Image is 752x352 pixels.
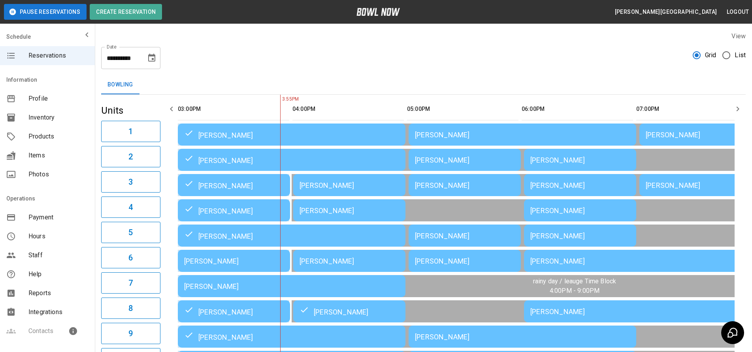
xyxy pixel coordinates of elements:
button: 6 [101,247,160,268]
div: [PERSON_NAME] [415,181,515,189]
span: List [735,51,746,60]
span: Products [28,132,89,141]
div: [PERSON_NAME] [184,282,399,290]
div: [PERSON_NAME] [184,206,284,215]
span: Profile [28,94,89,103]
div: [PERSON_NAME] [530,206,630,215]
div: [PERSON_NAME] [300,206,399,215]
label: View [731,32,746,40]
div: inventory tabs [101,75,746,94]
span: Items [28,151,89,160]
button: Create Reservation [90,4,162,20]
h6: 1 [128,125,133,138]
h6: 6 [128,251,133,264]
span: Inventory [28,113,89,122]
span: Staff [28,251,89,260]
span: Payment [28,213,89,222]
div: [PERSON_NAME] [415,232,515,240]
span: Integrations [28,307,89,317]
div: [PERSON_NAME] [415,156,515,164]
span: Photos [28,170,89,179]
button: 1 [101,121,160,142]
button: Pause Reservations [4,4,87,20]
img: logo [356,8,400,16]
button: Choose date, selected date is Aug 18, 2025 [144,50,160,66]
div: [PERSON_NAME] [530,181,630,189]
h5: Units [101,104,160,117]
div: [PERSON_NAME] [415,257,515,265]
h6: 3 [128,176,133,188]
th: 03:00PM [178,98,289,120]
div: [PERSON_NAME] [530,232,630,240]
h6: 8 [128,302,133,315]
button: 3 [101,171,160,193]
span: Help [28,270,89,279]
div: [PERSON_NAME] [646,131,745,139]
button: 7 [101,272,160,294]
span: Hours [28,232,89,241]
h6: 5 [128,226,133,239]
button: Logout [724,5,752,19]
span: Reports [28,288,89,298]
button: 5 [101,222,160,243]
div: [PERSON_NAME] [184,257,284,265]
button: 2 [101,146,160,167]
th: 06:00PM [522,98,633,120]
span: Grid [705,51,716,60]
th: 05:00PM [407,98,518,120]
div: [PERSON_NAME] [184,130,399,139]
div: [PERSON_NAME] [530,307,745,316]
button: 4 [101,197,160,218]
th: 04:00PM [292,98,404,120]
div: [PERSON_NAME] [530,257,745,265]
div: [PERSON_NAME] [184,332,399,341]
div: [PERSON_NAME] [300,307,399,316]
div: [PERSON_NAME] [300,257,399,265]
h6: 7 [128,277,133,289]
div: [PERSON_NAME] [530,156,630,164]
div: [PERSON_NAME] [646,181,745,189]
div: [PERSON_NAME] [300,181,399,189]
div: [PERSON_NAME] [415,333,630,341]
span: Reservations [28,51,89,60]
button: [PERSON_NAME][GEOGRAPHIC_DATA] [612,5,720,19]
span: 3:55PM [280,95,282,103]
h6: 9 [128,327,133,340]
div: [PERSON_NAME] [184,231,399,240]
button: Bowling [101,75,139,94]
div: [PERSON_NAME] [184,180,284,190]
button: 8 [101,298,160,319]
button: 9 [101,323,160,344]
div: [PERSON_NAME] [415,131,630,139]
h6: 4 [128,201,133,213]
div: [PERSON_NAME] [184,307,284,316]
div: [PERSON_NAME] [184,155,399,165]
h6: 2 [128,150,133,163]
